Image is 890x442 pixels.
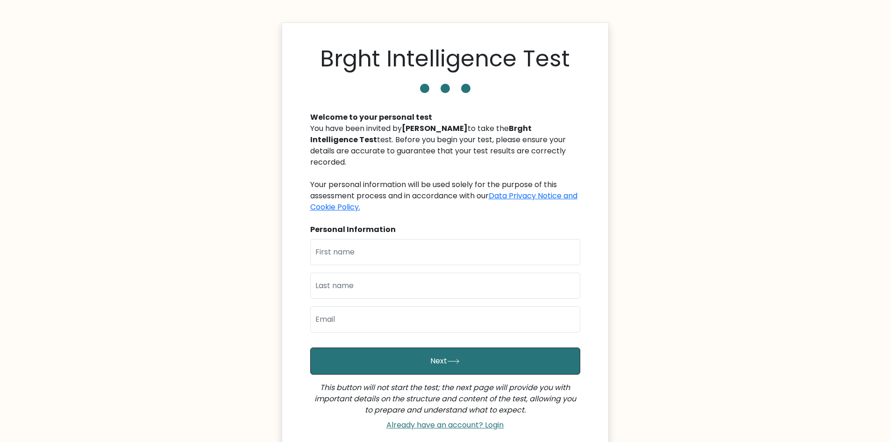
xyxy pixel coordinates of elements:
[310,190,577,212] a: Data Privacy Notice and Cookie Policy.
[310,306,580,333] input: Email
[310,239,580,265] input: First name
[402,123,468,134] b: [PERSON_NAME]
[310,348,580,375] button: Next
[320,45,570,72] h1: Brght Intelligence Test
[314,382,576,415] i: This button will not start the test; the next page will provide you with important details on the...
[383,420,507,430] a: Already have an account? Login
[310,224,580,235] div: Personal Information
[310,123,580,213] div: You have been invited by to take the test. Before you begin your test, please ensure your details...
[310,112,580,123] div: Welcome to your personal test
[310,273,580,299] input: Last name
[310,123,532,145] b: Brght Intelligence Test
